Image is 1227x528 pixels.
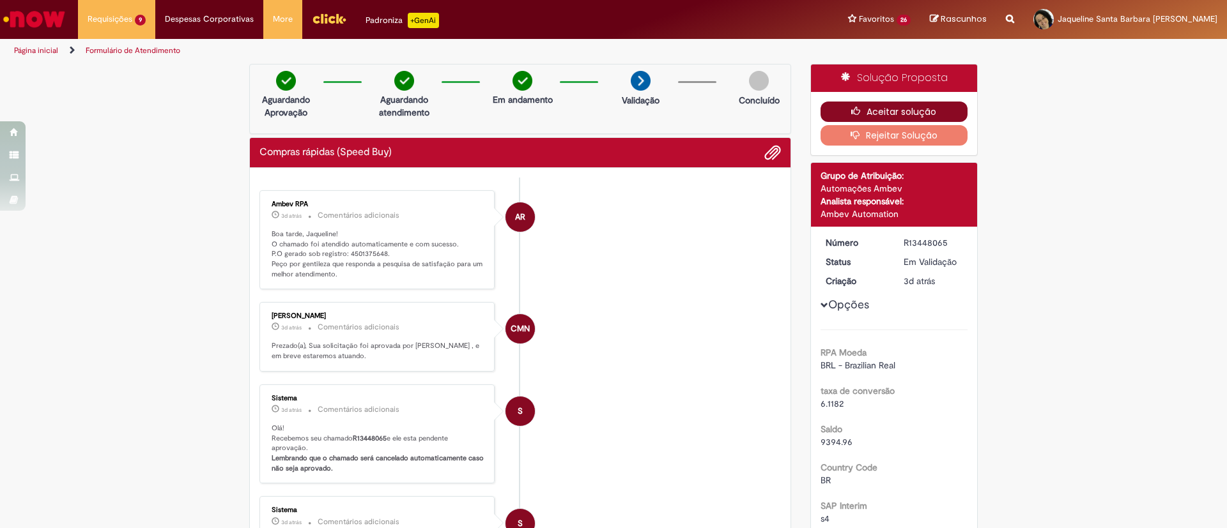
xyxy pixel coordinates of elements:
[281,324,302,331] time: 26/08/2025 13:49:12
[821,359,895,371] span: BRL - Brazilian Real
[373,93,435,119] p: Aguardando atendimento
[86,45,180,56] a: Formulário de Atendimento
[272,506,484,514] div: Sistema
[135,15,146,26] span: 9
[272,423,484,474] p: Olá! Recebemos seu chamado e ele esta pendente aprovação.
[505,314,535,343] div: Caio Marcio Nunes De Souza
[272,200,484,208] div: Ambev RPA
[1058,13,1217,24] span: Jaqueline Santa Barbara [PERSON_NAME]
[764,144,781,161] button: Adicionar anexos
[281,406,302,414] span: 3d atrás
[821,182,968,195] div: Automações Ambev
[272,341,484,361] p: Prezado(a), Sua solicitação foi aprovada por [PERSON_NAME] , e em breve estaremos atuando.
[821,462,877,473] b: Country Code
[312,9,346,28] img: click_logo_yellow_360x200.png
[821,436,853,448] span: 9394.96
[811,64,978,92] div: Solução Proposta
[930,13,987,26] a: Rascunhos
[259,147,392,158] h2: Compras rápidas (Speed Buy) Histórico de tíquete
[505,396,535,426] div: System
[493,93,553,106] p: Em andamento
[816,236,895,249] dt: Número
[816,255,895,268] dt: Status
[904,236,963,249] div: R13448065
[513,71,532,91] img: check-circle-green.png
[518,396,523,426] span: S
[1,6,67,32] img: ServiceNow
[281,212,302,220] time: 26/08/2025 13:54:02
[821,102,968,122] button: Aceitar solução
[821,125,968,146] button: Rejeitar Solução
[749,71,769,91] img: img-circle-grey.png
[821,195,968,207] div: Analista responsável:
[904,275,935,287] time: 26/08/2025 12:04:54
[88,13,132,26] span: Requisições
[318,517,399,527] small: Comentários adicionais
[255,93,317,119] p: Aguardando Aprovação
[821,385,895,396] b: taxa de conversão
[353,434,387,443] b: R13448065
[276,71,296,91] img: check-circle-green.png
[272,312,484,320] div: [PERSON_NAME]
[281,406,302,414] time: 26/08/2025 12:05:06
[821,169,968,182] div: Grupo de Atribuição:
[821,347,867,358] b: RPA Moeda
[505,202,535,232] div: Ambev RPA
[394,71,414,91] img: check-circle-green.png
[511,313,530,344] span: CMN
[859,13,894,26] span: Favoritos
[821,513,830,524] span: s4
[14,45,58,56] a: Página inicial
[821,500,867,511] b: SAP Interim
[941,13,987,25] span: Rascunhos
[897,15,911,26] span: 26
[366,13,439,28] div: Padroniza
[272,229,484,280] p: Boa tarde, Jaqueline! O chamado foi atendido automaticamente e com sucesso. P.O gerado sob regist...
[904,275,963,287] div: 26/08/2025 12:04:54
[281,518,302,526] time: 26/08/2025 12:05:04
[904,275,935,287] span: 3d atrás
[281,212,302,220] span: 3d atrás
[318,210,399,221] small: Comentários adicionais
[515,202,525,232] span: AR
[904,255,963,268] div: Em Validação
[622,94,660,107] p: Validação
[821,398,844,409] span: 6.1182
[739,94,780,107] p: Concluído
[821,423,842,435] b: Saldo
[272,395,484,402] div: Sistema
[281,518,302,526] span: 3d atrás
[821,207,968,220] div: Ambev Automation
[631,71,651,91] img: arrow-next.png
[165,13,254,26] span: Despesas Corporativas
[318,322,399,333] small: Comentários adicionais
[273,13,293,26] span: More
[408,13,439,28] p: +GenAi
[318,404,399,415] small: Comentários adicionais
[281,324,302,331] span: 3d atrás
[10,39,808,63] ul: Trilhas de página
[816,275,895,287] dt: Criação
[821,474,831,486] span: BR
[272,453,486,473] b: Lembrando que o chamado será cancelado automaticamente caso não seja aprovado.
